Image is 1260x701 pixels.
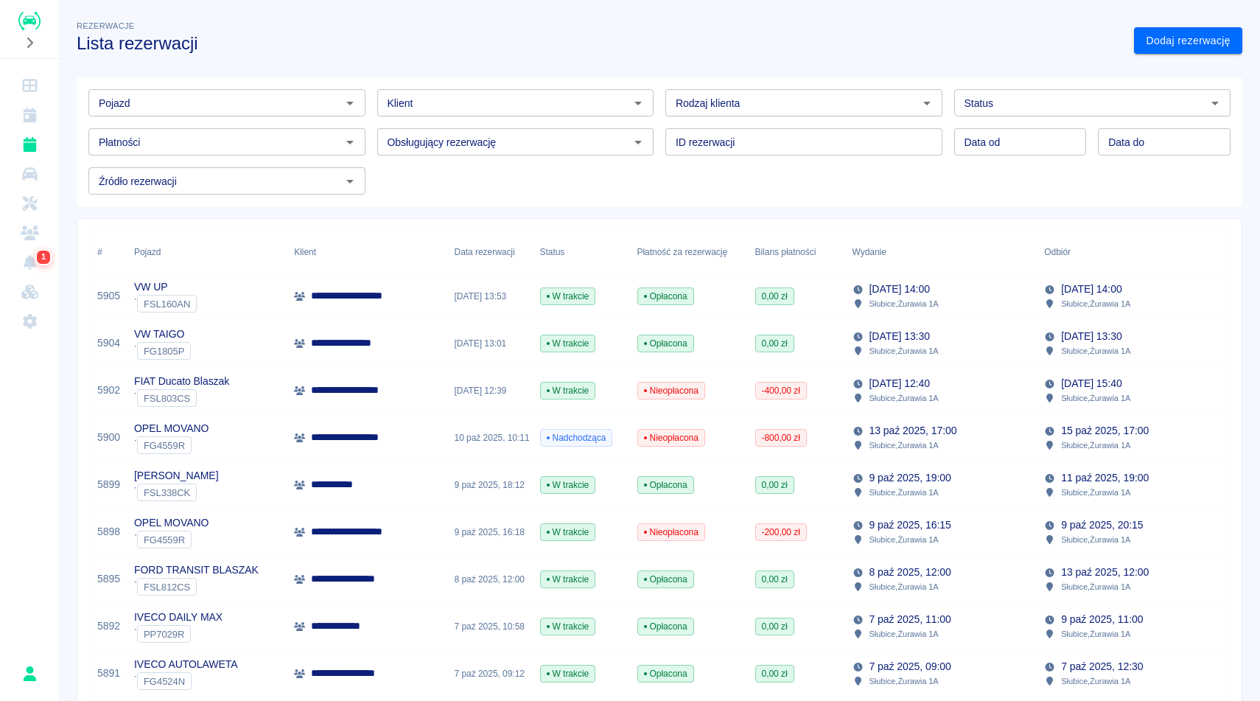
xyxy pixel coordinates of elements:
p: Słubice , Żurawia 1A [1061,344,1130,358]
div: [DATE] 12:39 [447,367,533,414]
span: W trakcie [541,526,595,539]
p: Słubice , Żurawia 1A [1061,297,1130,310]
div: Klient [287,231,447,273]
a: Klienci [6,218,53,248]
a: Ustawienia [6,307,53,336]
p: 8 paź 2025, 12:00 [869,565,951,580]
p: Słubice , Żurawia 1A [869,297,939,310]
a: 5904 [97,335,120,351]
p: Słubice , Żurawia 1A [1061,580,1130,593]
div: Wydanie [845,231,1037,273]
p: Słubice , Żurawia 1A [1061,391,1130,405]
a: 5905 [97,288,120,304]
div: [DATE] 13:01 [447,320,533,367]
button: Otwórz [628,93,648,114]
span: FG4559R [138,440,191,451]
button: Rozwiń nawigację [18,33,41,52]
p: VW TAIGO [134,327,191,342]
span: FG4524N [138,676,191,687]
div: [DATE] 13:53 [447,273,533,320]
div: 9 paź 2025, 16:18 [447,509,533,556]
span: Nieopłacona [638,431,704,444]
span: Nieopłacona [638,526,704,539]
div: Data rezerwacji [447,231,533,273]
div: ` [134,625,223,643]
button: Otwórz [340,93,360,114]
button: Otwórz [340,132,360,153]
p: 9 paź 2025, 20:15 [1061,517,1143,533]
p: 13 paź 2025, 17:00 [869,423,957,439]
span: PP7029R [138,629,190,640]
p: [DATE] 14:00 [869,282,930,297]
p: OPEL MOVANO [134,515,209,531]
p: Słubice , Żurawia 1A [1061,439,1130,452]
span: -400,00 zł [756,384,806,397]
div: Klient [294,231,316,273]
span: Opłacona [638,478,693,492]
div: 8 paź 2025, 12:00 [447,556,533,603]
p: Słubice , Żurawia 1A [869,627,939,641]
span: FSL160AN [138,299,196,310]
p: Słubice , Żurawia 1A [869,439,939,452]
span: Opłacona [638,667,693,680]
a: 5899 [97,477,120,492]
a: 5902 [97,383,120,398]
div: ` [134,295,197,313]
p: 13 paź 2025, 12:00 [1061,565,1149,580]
div: Płatność za rezerwację [630,231,748,273]
p: 9 paź 2025, 16:15 [869,517,951,533]
p: 11 paź 2025, 19:00 [1061,470,1149,486]
p: [DATE] 13:30 [869,329,930,344]
div: ` [134,531,209,548]
span: W trakcie [541,573,595,586]
div: ` [134,436,209,454]
div: Pojazd [127,231,287,273]
p: Słubice , Żurawia 1A [869,580,939,593]
p: OPEL MOVANO [134,421,209,436]
div: Odbiór [1037,231,1229,273]
p: 7 paź 2025, 12:30 [1061,659,1143,674]
div: Odbiór [1044,231,1071,273]
div: 9 paź 2025, 18:12 [447,461,533,509]
a: Kalendarz [6,100,53,130]
span: Opłacona [638,337,693,350]
p: Słubice , Żurawia 1A [869,486,939,499]
p: [DATE] 12:40 [869,376,930,391]
p: IVECO DAILY MAX [134,610,223,625]
div: ` [134,672,238,690]
p: [DATE] 14:00 [1061,282,1121,297]
p: Słubice , Żurawia 1A [869,674,939,688]
a: 5891 [97,666,120,681]
span: Nadchodząca [541,431,612,444]
p: 9 paź 2025, 19:00 [869,470,951,486]
div: 10 paź 2025, 10:11 [447,414,533,461]
button: Rafał Płaza [14,658,45,689]
p: 15 paź 2025, 17:00 [1061,423,1149,439]
p: 7 paź 2025, 11:00 [869,612,951,627]
a: Widget WWW [6,277,53,307]
div: 7 paź 2025, 09:12 [447,650,533,697]
p: Słubice , Żurawia 1A [1061,674,1130,688]
div: ` [134,342,191,360]
div: ` [134,484,219,501]
span: -200,00 zł [756,526,806,539]
span: W trakcie [541,290,595,303]
p: Słubice , Żurawia 1A [869,344,939,358]
input: DD.MM.YYYY [954,128,1087,156]
button: Otwórz [340,171,360,192]
div: Płatność za rezerwację [637,231,728,273]
div: Bilans płatności [755,231,816,273]
a: Flota [6,159,53,189]
div: ` [134,578,259,596]
span: FSL803CS [138,393,196,404]
div: 7 paź 2025, 10:58 [447,603,533,650]
div: Wydanie [853,231,886,273]
div: Pojazd [134,231,161,273]
img: Renthelp [18,12,41,30]
a: Serwisy [6,189,53,218]
p: Słubice , Żurawia 1A [1061,627,1130,641]
span: 0,00 zł [756,667,794,680]
div: ` [134,389,229,407]
span: FSL338CK [138,487,196,498]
